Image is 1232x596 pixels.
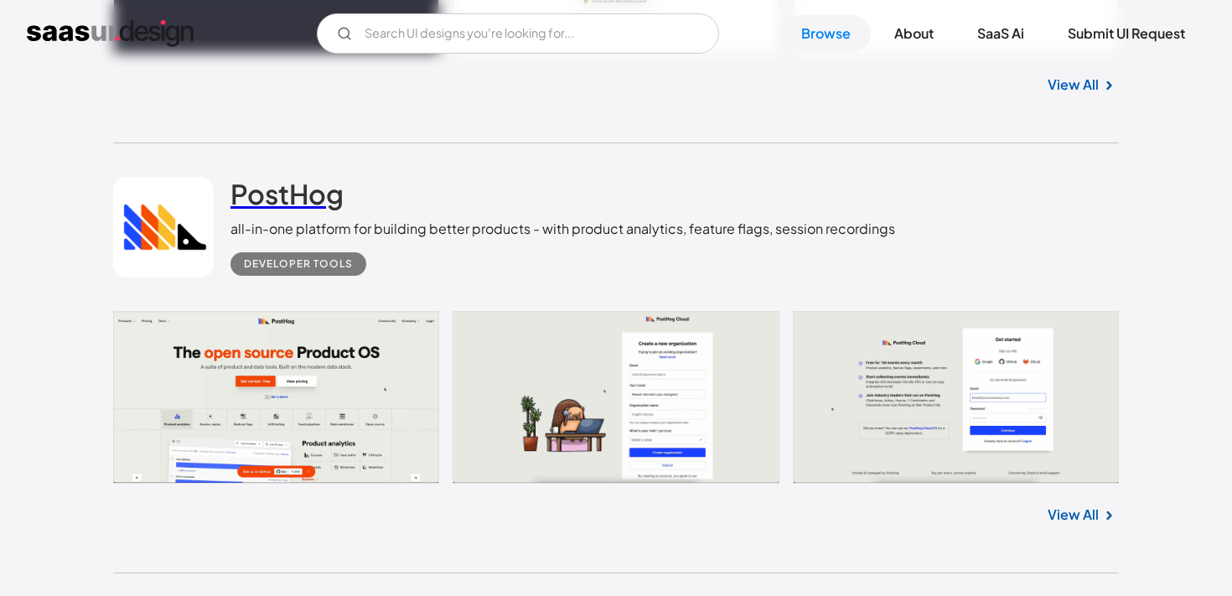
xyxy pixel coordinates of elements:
a: Submit UI Request [1048,15,1205,52]
h2: PostHog [230,177,344,210]
form: Email Form [317,13,719,54]
a: PostHog [230,177,344,219]
input: Search UI designs you're looking for... [317,13,719,54]
a: home [27,20,194,47]
a: View All [1048,505,1099,525]
a: Browse [781,15,871,52]
div: Developer tools [244,254,353,274]
a: About [874,15,954,52]
a: SaaS Ai [957,15,1044,52]
a: View All [1048,75,1099,95]
div: all-in-one platform for building better products - with product analytics, feature flags, session... [230,219,895,239]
